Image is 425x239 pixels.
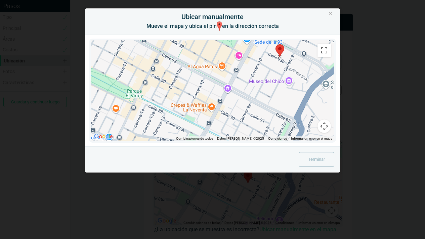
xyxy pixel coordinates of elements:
[317,119,331,133] button: Controles de visualización del mapa
[329,10,332,16] a: ×
[217,21,222,31] img: google-maps-pin-6bb71ec2e19627af4af543a8d0049b8fb54eca7f5a1bdb6c13edd58237ceceab.png
[299,152,334,167] a: Terminar
[92,132,115,141] a: Abrir esta área en Google Maps (se abre en una ventana nueva)
[92,132,115,141] img: Google
[317,44,331,57] button: Activar o desactivar la vista de pantalla completa
[91,12,334,21] h4: Ubicar manualmente
[217,137,264,140] span: Datos [PERSON_NAME] ©2025
[268,137,287,140] a: Condiciones (se abre en una nueva pestaña)
[91,21,334,31] h5: Mueve el mapa y ubica el pin en la dirección correcta
[176,136,213,141] button: Combinaciones de teclas
[291,137,332,140] a: Informar un error en el mapa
